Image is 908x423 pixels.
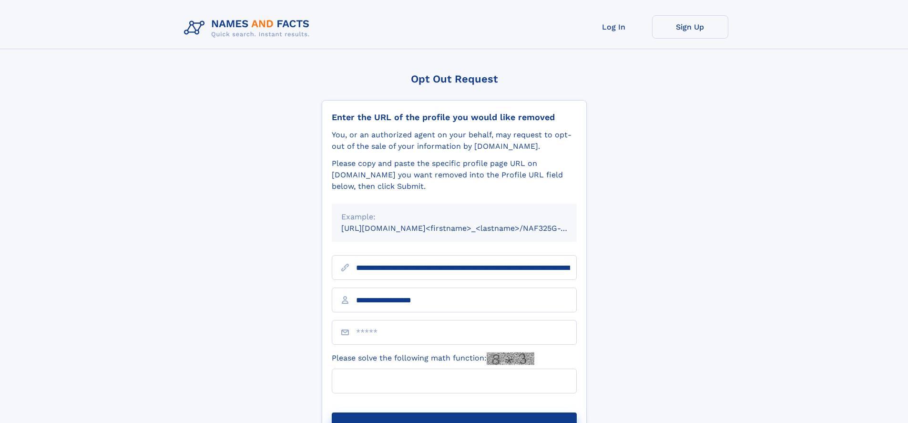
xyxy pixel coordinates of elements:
[180,15,317,41] img: Logo Names and Facts
[322,73,587,85] div: Opt Out Request
[332,352,534,365] label: Please solve the following math function:
[332,158,577,192] div: Please copy and paste the specific profile page URL on [DOMAIN_NAME] you want removed into the Pr...
[652,15,728,39] a: Sign Up
[576,15,652,39] a: Log In
[332,129,577,152] div: You, or an authorized agent on your behalf, may request to opt-out of the sale of your informatio...
[341,224,595,233] small: [URL][DOMAIN_NAME]<firstname>_<lastname>/NAF325G-xxxxxxxx
[332,112,577,123] div: Enter the URL of the profile you would like removed
[341,211,567,223] div: Example:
